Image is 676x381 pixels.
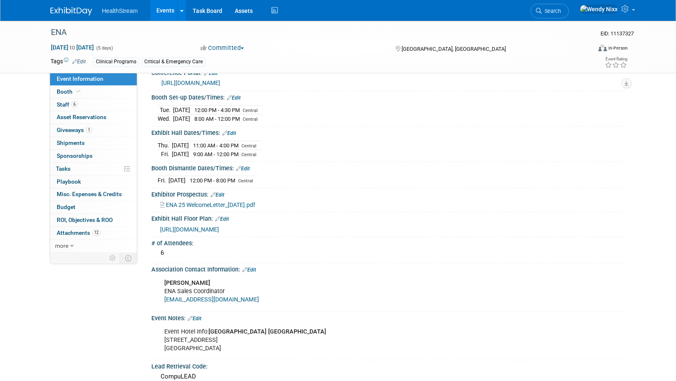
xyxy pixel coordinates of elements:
[194,107,240,113] span: 12:00 PM - 4:30 PM
[227,95,241,101] a: Edit
[50,44,94,51] span: [DATE] [DATE]
[120,253,137,264] td: Toggle Event Tabs
[102,7,138,14] span: HealthStream
[243,108,258,113] span: Central
[92,229,101,236] span: 12
[193,142,239,149] span: 11:00 AM - 4:00 PM
[50,150,137,162] a: Sponsorships
[542,43,628,56] div: Event Format
[242,267,256,273] a: Edit
[72,59,86,65] a: Edit
[57,204,75,210] span: Budget
[68,44,76,51] span: to
[238,178,253,184] span: Central
[158,247,620,259] div: 6
[158,324,534,357] div: Event Hotel Info: [STREET_ADDRESS] [GEOGRAPHIC_DATA]
[161,80,220,86] a: [URL][DOMAIN_NAME]
[95,45,113,51] span: (5 days)
[142,57,205,66] div: Critical & Emergency Care
[241,152,256,157] span: Central
[48,25,579,40] div: ENA
[608,45,628,51] div: In-Person
[151,162,626,173] div: Booth Dismantle Dates/Times:
[580,5,618,14] img: Wendy Nixx
[598,45,607,51] img: Format-Inperson.png
[57,114,106,120] span: Asset Reservations
[158,115,173,123] td: Wed.
[55,242,68,249] span: more
[166,202,255,208] span: ENA 25 WelcomeLetter_[DATE].pdf
[50,188,137,201] a: Misc. Expenses & Credits
[605,57,627,61] div: Event Rating
[76,89,80,94] i: Booth reservation complete
[57,229,101,236] span: Attachments
[57,127,92,133] span: Giveaways
[173,115,190,123] td: [DATE]
[151,312,626,323] div: Event Notes:
[50,99,137,111] a: Staff6
[215,216,229,222] a: Edit
[57,88,82,95] span: Booth
[151,212,626,223] div: Exhibit Hall Floor Plan:
[173,105,190,115] td: [DATE]
[50,214,137,227] a: ROI, Objectives & ROO
[243,117,258,122] span: Central
[158,150,172,159] td: Fri.
[530,4,569,18] a: Search
[57,178,81,185] span: Playbook
[172,141,189,150] td: [DATE]
[402,46,506,52] span: [GEOGRAPHIC_DATA], [GEOGRAPHIC_DATA]
[151,237,626,247] div: # of Attendees:
[158,275,534,308] div: ENA Sales Coordinator
[50,124,137,137] a: Giveaways1
[151,91,626,102] div: Booth Set-up Dates/Times:
[222,130,236,136] a: Edit
[57,191,122,197] span: Misc. Expenses & Credits
[50,86,137,98] a: Booth
[50,201,137,214] a: Budget
[241,143,256,149] span: Central
[542,8,561,14] span: Search
[50,7,92,15] img: ExhibitDay
[50,73,137,85] a: Event Information
[50,227,137,239] a: Attachments12
[158,141,172,150] td: Thu.
[106,253,120,264] td: Personalize Event Tab Strip
[172,150,189,159] td: [DATE]
[93,57,139,66] div: Clinical Programs
[50,57,86,67] td: Tags
[57,139,85,146] span: Shipments
[57,152,93,159] span: Sponsorships
[164,296,259,303] a: [EMAIL_ADDRESS][DOMAIN_NAME]
[151,127,626,137] div: Exhibit Hall Dates/Times:
[151,360,626,371] div: Lead Retrieval Code:
[236,166,250,172] a: Edit
[193,151,239,157] span: 9:00 AM - 12:00 PM
[190,177,235,184] span: 12:00 PM - 8:00 PM
[71,101,78,107] span: 6
[160,202,255,208] a: ENA 25 WelcomeLetter_[DATE].pdf
[50,137,137,149] a: Shipments
[57,75,103,82] span: Event Information
[194,116,240,122] span: 8:00 AM - 12:00 PM
[209,328,326,335] b: [GEOGRAPHIC_DATA] [GEOGRAPHIC_DATA]
[151,263,626,274] div: Association Contact Information:
[56,165,70,172] span: Tasks
[601,30,634,37] span: Event ID: 11137327
[151,188,626,199] div: Exhibitor Prospectus:
[158,176,168,185] td: Fri.
[198,44,247,52] button: Committed
[50,240,137,252] a: more
[50,163,137,175] a: Tasks
[158,105,173,115] td: Tue.
[168,176,186,185] td: [DATE]
[211,192,224,198] a: Edit
[50,111,137,124] a: Asset Reservations
[164,279,210,286] b: [PERSON_NAME]
[86,127,92,133] span: 1
[50,176,137,188] a: Playbook
[188,316,201,321] a: Edit
[160,226,219,233] a: [URL][DOMAIN_NAME]
[57,101,78,108] span: Staff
